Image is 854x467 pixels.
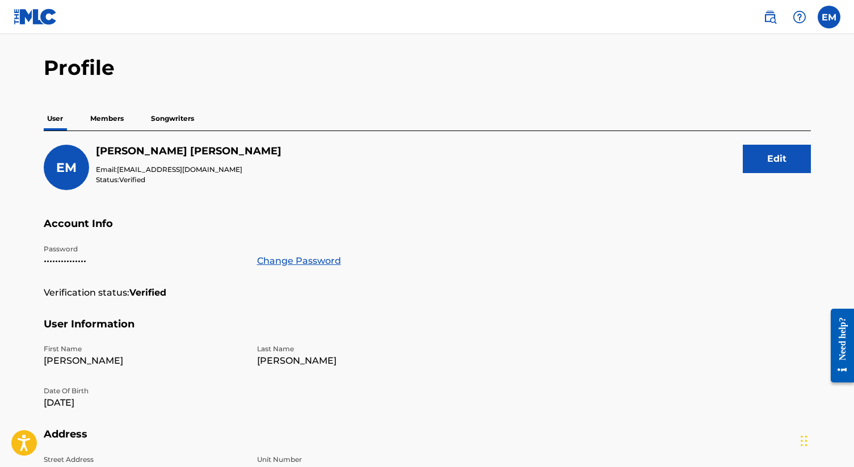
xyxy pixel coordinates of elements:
p: Status: [96,175,281,185]
span: Verified [119,175,145,184]
a: Change Password [257,254,341,268]
a: Public Search [759,6,781,28]
div: Drag [801,424,807,458]
h5: Address [44,428,811,455]
p: Members [87,107,127,131]
iframe: Chat Widget [797,413,854,467]
p: Songwriters [148,107,197,131]
div: User Menu [818,6,840,28]
strong: Verified [129,286,166,300]
p: First Name [44,344,243,354]
p: Date Of Birth [44,386,243,396]
p: Password [44,244,243,254]
h5: Emilee Moore [96,145,281,158]
p: User [44,107,66,131]
img: help [793,10,806,24]
img: MLC Logo [14,9,57,25]
h5: Account Info [44,217,811,244]
h2: Profile [44,55,811,81]
p: [DATE] [44,396,243,410]
div: Help [788,6,811,28]
button: Edit [743,145,811,173]
h5: User Information [44,318,811,344]
span: EM [56,160,77,175]
p: Verification status: [44,286,129,300]
p: ••••••••••••••• [44,254,243,268]
span: [EMAIL_ADDRESS][DOMAIN_NAME] [117,165,242,174]
p: [PERSON_NAME] [257,354,457,368]
p: Unit Number [257,455,457,465]
img: search [763,10,777,24]
p: Email: [96,165,281,175]
p: Last Name [257,344,457,354]
p: Street Address [44,455,243,465]
p: [PERSON_NAME] [44,354,243,368]
iframe: Resource Center [822,300,854,392]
